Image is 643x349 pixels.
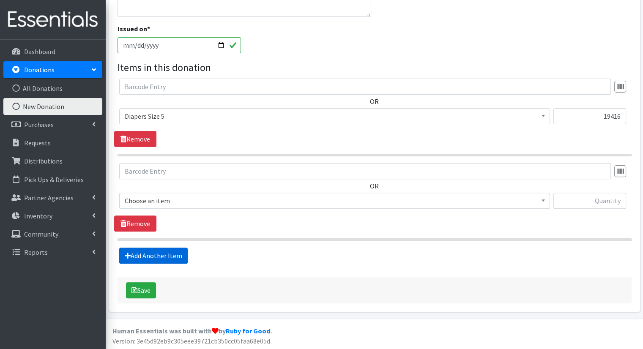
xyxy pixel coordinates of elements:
[24,194,74,202] p: Partner Agencies
[119,163,611,179] input: Barcode Entry
[3,189,102,206] a: Partner Agencies
[119,248,188,264] a: Add Another Item
[24,212,52,220] p: Inventory
[3,80,102,97] a: All Donations
[24,120,54,129] p: Purchases
[118,24,150,34] label: Issued on
[553,193,626,209] input: Quantity
[114,215,156,232] a: Remove
[24,139,51,147] p: Requests
[3,5,102,34] img: HumanEssentials
[119,193,550,209] span: Choose an item
[3,134,102,151] a: Requests
[125,195,544,207] span: Choose an item
[370,96,379,106] label: OR
[119,108,550,124] span: Diapers Size 5
[3,153,102,169] a: Distributions
[3,116,102,133] a: Purchases
[3,98,102,115] a: New Donation
[24,175,84,184] p: Pick Ups & Deliveries
[147,25,150,33] abbr: required
[370,181,379,191] label: OR
[126,282,156,298] button: Save
[3,61,102,78] a: Donations
[24,65,55,74] p: Donations
[24,248,48,256] p: Reports
[3,244,102,261] a: Reports
[553,108,626,124] input: Quantity
[119,79,611,95] input: Barcode Entry
[226,327,270,335] a: Ruby for Good
[24,157,63,165] p: Distributions
[114,131,156,147] a: Remove
[3,171,102,188] a: Pick Ups & Deliveries
[24,230,58,238] p: Community
[3,226,102,243] a: Community
[118,60,632,75] legend: Items in this donation
[3,43,102,60] a: Dashboard
[112,327,272,335] strong: Human Essentials was built with by .
[3,207,102,224] a: Inventory
[125,110,544,122] span: Diapers Size 5
[24,47,55,56] p: Dashboard
[112,337,270,345] span: Version: 3e45d92eb9c305eee39721cb350cc05faa68e05d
